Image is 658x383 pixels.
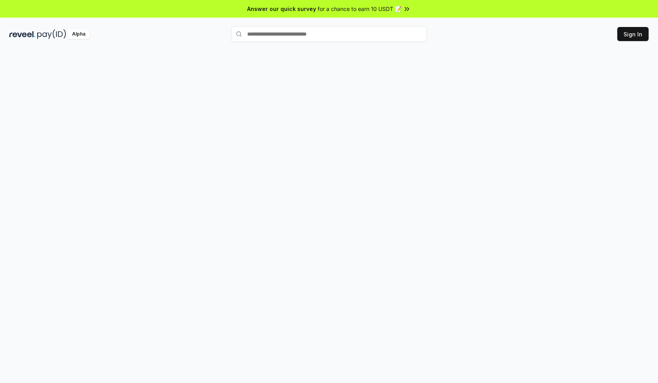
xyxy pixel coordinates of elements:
[247,5,316,13] span: Answer our quick survey
[9,29,36,39] img: reveel_dark
[37,29,66,39] img: pay_id
[68,29,90,39] div: Alpha
[617,27,649,41] button: Sign In
[318,5,401,13] span: for a chance to earn 10 USDT 📝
